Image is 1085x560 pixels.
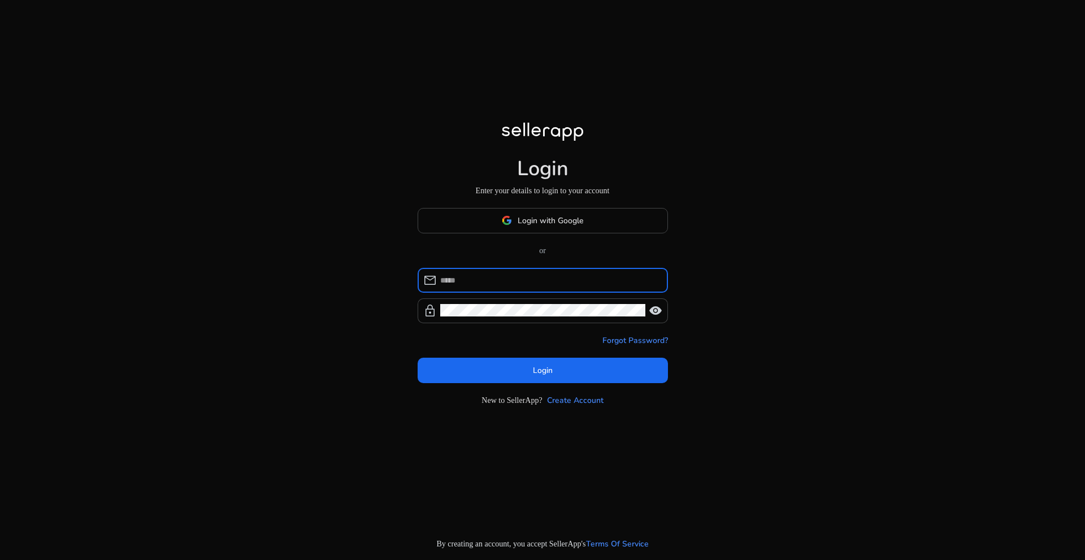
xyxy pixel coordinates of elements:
p: New to SellerApp? [481,394,542,406]
span: visibility [649,304,662,318]
a: Forgot Password? [602,335,668,346]
span: Login [533,364,553,376]
a: Create Account [547,394,604,406]
img: google-logo.svg [502,215,512,225]
p: Enter your details to login to your account [476,185,610,197]
h1: Login [517,157,568,181]
span: mail [423,274,437,287]
a: Terms Of Service [586,538,649,550]
p: or [418,245,668,257]
span: lock [423,304,437,318]
button: Login with Google [418,208,668,233]
span: Login with Google [518,215,583,227]
button: Login [418,358,668,383]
